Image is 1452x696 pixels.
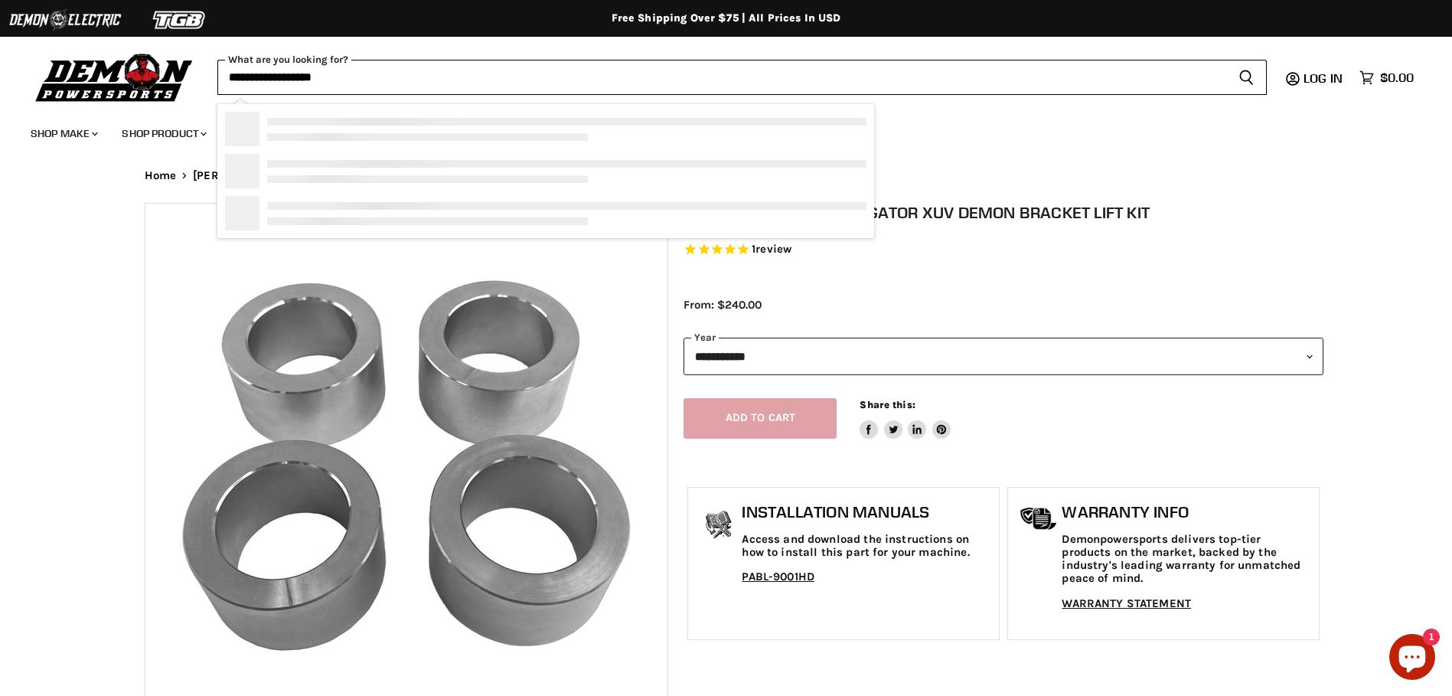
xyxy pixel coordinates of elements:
[217,60,1226,95] input: When autocomplete results are available use up and down arrows to review and enter to select
[114,169,1339,182] nav: Breadcrumbs
[31,50,198,104] img: Demon Powersports
[114,11,1339,25] div: Free Shipping Over $75 | All Prices In USD
[1380,70,1414,85] span: $0.00
[1226,60,1267,95] button: Search
[1352,67,1421,89] a: $0.00
[684,203,1323,222] h1: [PERSON_NAME] Deere Gator XUV Demon Bracket Lift Kit
[217,60,1267,95] form: Product
[1385,634,1440,684] inbox-online-store-chat: Shopify online store chat
[8,5,122,34] img: Demon Electric Logo 2
[145,169,177,182] a: Home
[742,503,991,521] h1: Installation Manuals
[1062,596,1191,610] a: WARRANTY STATEMENT
[742,570,814,583] a: PABL-9001HD
[1304,70,1343,86] span: Log in
[193,169,512,182] span: [PERSON_NAME] Deere Gator XUV Demon Bracket Lift Kit
[684,224,1323,241] div: by
[755,242,791,256] span: review
[19,118,107,149] a: Shop Make
[110,118,216,149] a: Shop Product
[700,507,738,545] img: install_manual-icon.png
[1297,71,1352,85] a: Log in
[1062,503,1311,521] h1: Warranty Info
[19,112,1410,149] ul: Main menu
[860,399,915,410] span: Share this:
[684,242,1323,258] span: Rated 5.0 out of 5 stars 1 reviews
[684,338,1323,375] select: year
[1020,507,1058,531] img: warranty-icon.png
[122,5,237,34] img: TGB Logo 2
[1062,533,1311,586] p: Demonpowersports delivers top-tier products on the market, backed by the industry's leading warra...
[752,242,791,256] span: 1 reviews
[684,298,762,312] span: From: $240.00
[742,533,991,560] p: Access and download the instructions on how to install this part for your machine.
[860,398,951,439] aside: Share this:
